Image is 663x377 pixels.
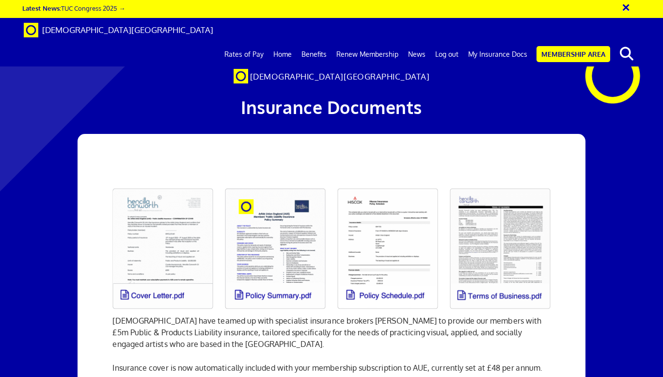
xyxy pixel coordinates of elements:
a: Benefits [297,42,331,66]
strong: Latest News: [22,4,61,12]
a: Latest News:TUC Congress 2025 → [22,4,125,12]
button: search [612,44,642,64]
a: News [403,42,430,66]
a: Log out [430,42,463,66]
a: Renew Membership [331,42,403,66]
a: My Insurance Docs [463,42,532,66]
a: Rates of Pay [220,42,268,66]
p: Insurance cover is now automatically included with your membership subscription to AUE, currently... [112,362,550,374]
span: Insurance Documents [241,96,422,118]
span: [DEMOGRAPHIC_DATA][GEOGRAPHIC_DATA] [250,71,430,82]
a: Brand [DEMOGRAPHIC_DATA][GEOGRAPHIC_DATA] [16,18,221,42]
p: [DEMOGRAPHIC_DATA] have teamed up with specialist insurance brokers [PERSON_NAME] to provide our ... [112,315,550,350]
span: [DEMOGRAPHIC_DATA][GEOGRAPHIC_DATA] [42,25,213,35]
a: Home [268,42,297,66]
a: Membership Area [537,46,610,62]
